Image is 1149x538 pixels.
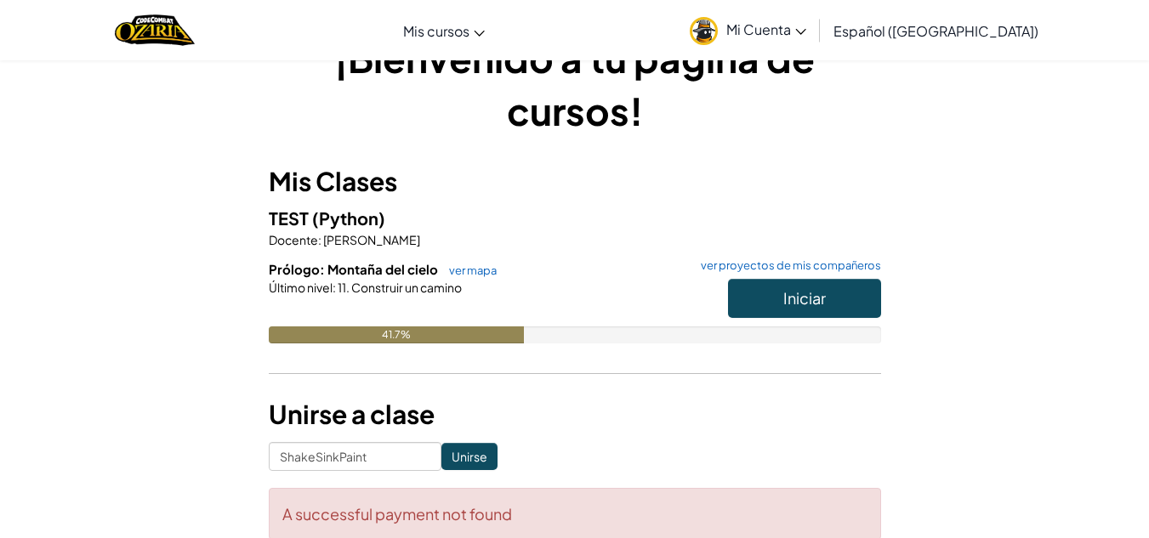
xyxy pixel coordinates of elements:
[681,3,815,57] a: Mi Cuenta
[441,263,497,277] a: ver mapa
[269,442,441,471] input: <Enter Class Code>
[269,326,524,343] div: 41.7%
[441,443,498,470] input: Unirse
[269,232,318,247] span: Docente
[312,207,385,229] span: (Python)
[269,207,312,229] span: TEST
[692,260,881,271] a: ver proyectos de mis compañeros
[269,395,881,433] h3: Unirse a clase
[728,279,881,318] button: Iniciar
[783,288,826,308] span: Iniciar
[269,280,333,295] span: Último nivel
[115,13,194,48] a: Ozaria by CodeCombat logo
[726,20,806,38] span: Mi Cuenta
[269,162,881,201] h3: Mis Clases
[833,22,1038,40] span: Español ([GEOGRAPHIC_DATA])
[321,232,420,247] span: [PERSON_NAME]
[269,261,441,277] span: Prólogo: Montaña del cielo
[350,280,462,295] span: Construir un camino
[333,280,336,295] span: :
[395,8,493,54] a: Mis cursos
[115,13,194,48] img: Home
[403,22,469,40] span: Mis cursos
[825,8,1047,54] a: Español ([GEOGRAPHIC_DATA])
[336,280,350,295] span: 11.
[690,17,718,45] img: avatar
[318,232,321,247] span: :
[269,31,881,137] h1: ¡Bienvenido a tu página de cursos!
